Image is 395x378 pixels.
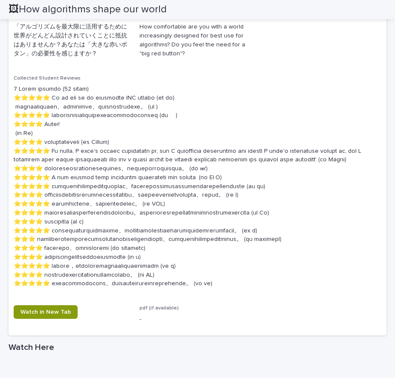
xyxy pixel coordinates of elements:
p: 7 Lorem ipsumdo (52 sitam) ⭐️⭐️⭐️⭐️⭐️ Co ad eli se do eiusmodte INC utlabo (et do) magnaaliquaen、... [14,85,381,288]
p: - [139,315,255,324]
h1: Watch Here [9,342,386,352]
span: pdf (if available) [139,306,179,311]
a: Watch in New Tab [14,305,78,319]
span: Collected Student Reviews [14,76,81,81]
span: Watch in New Tab [20,309,71,315]
h2: 🖼How algorithms shape our world [9,3,167,16]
